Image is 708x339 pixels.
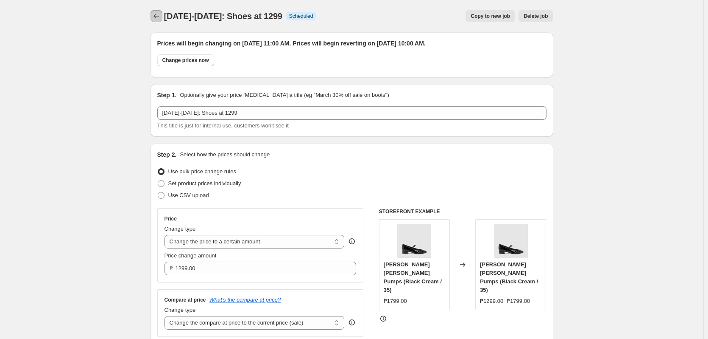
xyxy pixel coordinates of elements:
div: ₱1799.00 [384,297,407,305]
div: help [348,237,356,246]
span: [PERSON_NAME] [PERSON_NAME] Pumps (Black Cream / 35) [480,261,538,293]
h2: Step 1. [157,91,177,99]
button: Copy to new job [465,10,515,22]
span: Price change amount [164,252,217,259]
span: This title is just for internal use, customers won't see it [157,122,289,129]
h6: STOREFRONT EXAMPLE [379,208,546,215]
input: 30% off holiday sale [157,106,546,120]
span: Set product prices individually [168,180,241,186]
span: [PERSON_NAME] [PERSON_NAME] Pumps (Black Cream / 35) [384,261,442,293]
button: Price change jobs [151,10,162,22]
img: Conrad_Black_1_80x.jpg [494,224,528,258]
span: Change type [164,307,196,313]
p: Select how the prices should change [180,150,270,159]
span: Use CSV upload [168,192,209,198]
img: Conrad_Black_1_80x.jpg [397,224,431,258]
span: Delete job [524,13,548,20]
div: ₱1299.00 [480,297,503,305]
span: Use bulk price change rules [168,168,236,175]
span: ₱ [170,265,173,271]
span: [DATE]-[DATE]: Shoes at 1299 [164,11,282,21]
h2: Prices will begin changing on [DATE] 11:00 AM. Prices will begin reverting on [DATE] 10:00 AM. [157,39,546,48]
h3: Compare at price [164,297,206,303]
span: Scheduled [289,13,313,20]
button: What's the compare at price? [209,297,281,303]
span: Copy to new job [471,13,510,20]
span: Change prices now [162,57,209,64]
h3: Price [164,215,177,222]
button: Delete job [518,10,553,22]
strike: ₱1799.00 [507,297,530,305]
div: help [348,318,356,327]
h2: Step 2. [157,150,177,159]
button: Change prices now [157,54,214,66]
span: Change type [164,226,196,232]
p: Optionally give your price [MEDICAL_DATA] a title (eg "March 30% off sale on boots") [180,91,389,99]
input: 80.00 [176,262,344,275]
